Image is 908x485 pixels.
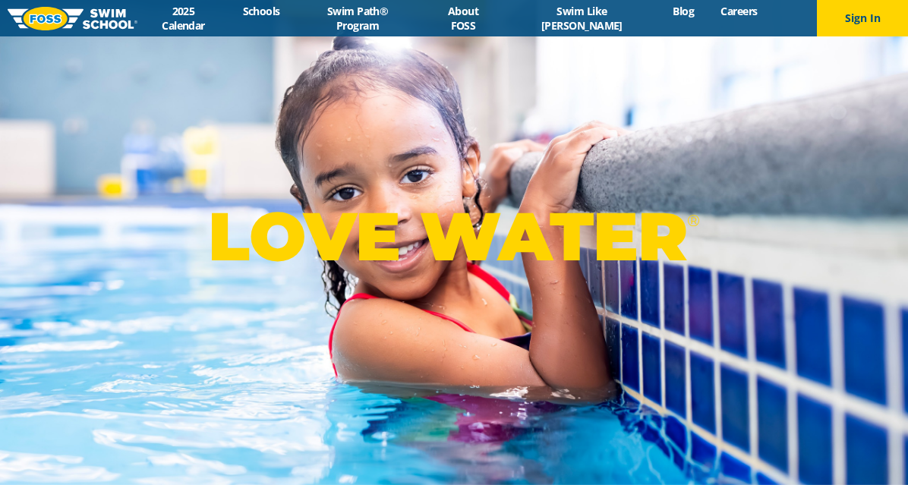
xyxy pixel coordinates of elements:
[687,211,699,230] sup: ®
[504,4,660,33] a: Swim Like [PERSON_NAME]
[708,4,771,18] a: Careers
[137,4,229,33] a: 2025 Calendar
[660,4,708,18] a: Blog
[8,7,137,30] img: FOSS Swim School Logo
[229,4,293,18] a: Schools
[208,196,699,277] p: LOVE WATER
[422,4,504,33] a: About FOSS
[293,4,422,33] a: Swim Path® Program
